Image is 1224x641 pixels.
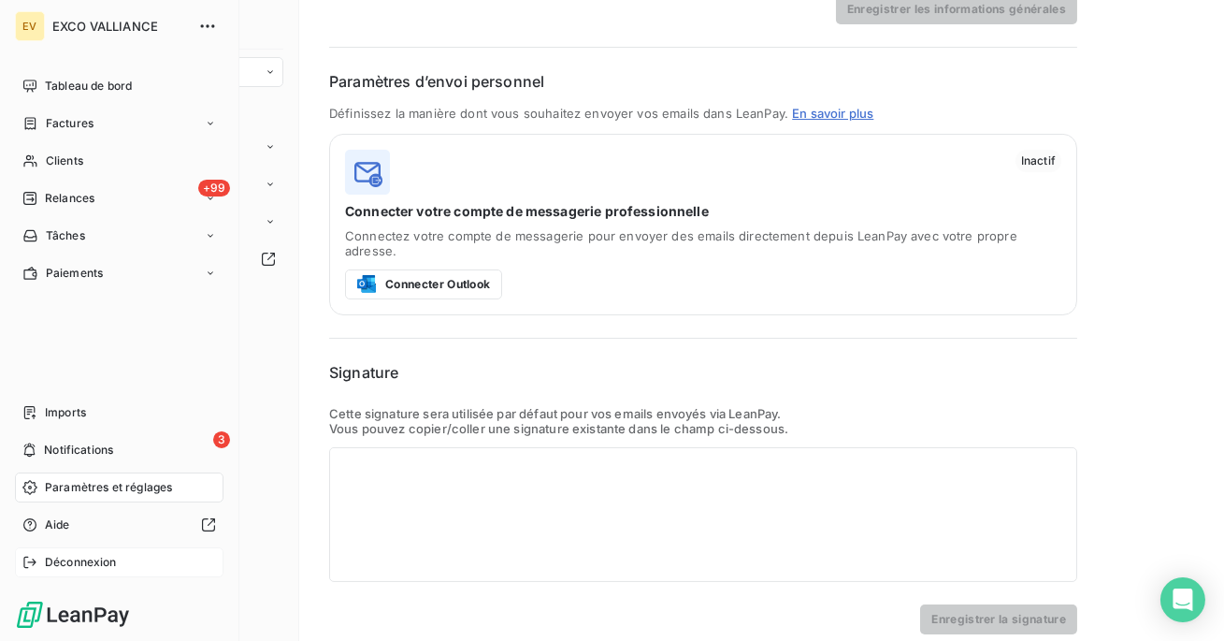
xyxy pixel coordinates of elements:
img: logo [345,150,390,195]
div: EV [15,11,45,41]
span: Tâches [46,227,85,244]
span: Inactif [1015,150,1061,172]
span: Paiements [46,265,103,282]
span: Notifications [44,442,113,459]
p: Cette signature sera utilisée par défaut pour vos emails envoyés via LeanPay. [329,406,1077,421]
span: Imports [45,404,86,421]
div: Open Intercom Messenger [1160,577,1205,622]
p: Vous pouvez copier/coller une signature existante dans le champ ci-dessous. [329,421,1077,436]
span: +99 [198,180,230,197]
span: Factures [46,115,94,132]
h6: Paramètres d’envoi personnel [329,70,1077,93]
span: Paramètres et réglages [45,479,172,496]
span: Aide [45,517,70,533]
span: Déconnexion [45,554,117,571]
a: Aide [15,510,223,540]
span: Tableau de bord [45,78,132,95]
span: Clients [46,153,83,169]
button: Connecter Outlook [345,270,502,299]
a: En savoir plus [792,106,873,121]
button: Enregistrer la signature [920,605,1077,634]
span: Connecter votre compte de messagerie professionnelle [345,202,1061,221]
span: Connectez votre compte de messagerie pour envoyer des emails directement depuis LeanPay avec votr... [345,228,1061,258]
img: Logo LeanPay [15,600,131,630]
span: EXCO VALLIANCE [52,19,187,34]
span: Définissez la manière dont vous souhaitez envoyer vos emails dans LeanPay. [329,106,788,121]
h6: Signature [329,361,1077,384]
span: Relances [45,190,94,207]
span: 3 [213,431,230,448]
